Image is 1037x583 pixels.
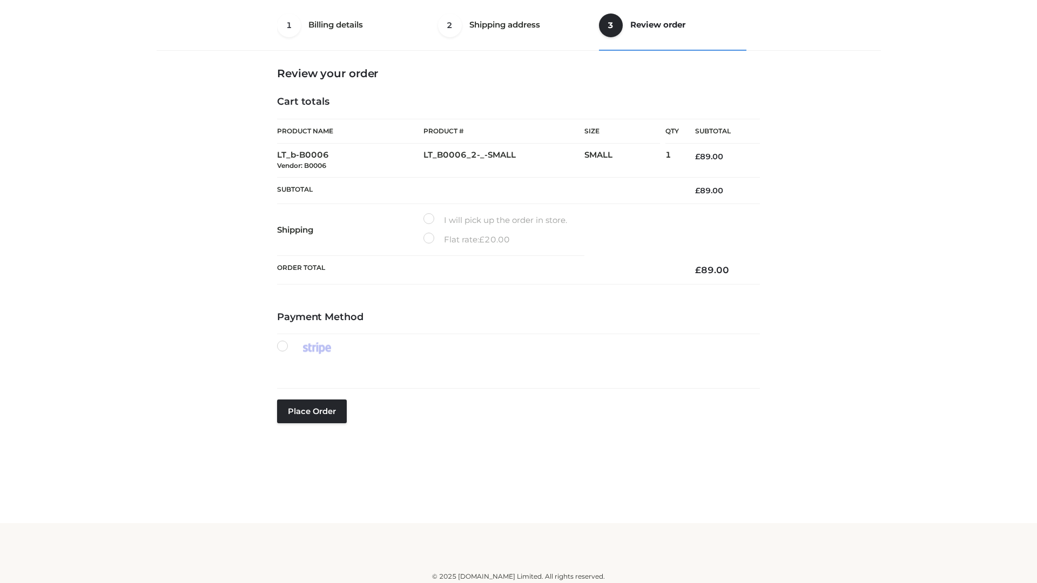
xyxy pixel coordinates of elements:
th: Product Name [277,119,423,144]
th: Subtotal [679,119,760,144]
td: LT_b-B0006 [277,144,423,178]
td: 1 [665,144,679,178]
h3: Review your order [277,67,760,80]
bdi: 89.00 [695,152,723,161]
h4: Cart totals [277,96,760,108]
td: LT_B0006_2-_-SMALL [423,144,584,178]
th: Order Total [277,256,679,284]
td: SMALL [584,144,665,178]
th: Shipping [277,204,423,256]
h4: Payment Method [277,311,760,323]
button: Place order [277,399,347,423]
bdi: 89.00 [695,265,729,275]
div: © 2025 [DOMAIN_NAME] Limited. All rights reserved. [160,571,877,582]
bdi: 89.00 [695,186,723,195]
span: £ [695,186,700,195]
th: Size [584,119,660,144]
label: Flat rate: [423,233,510,247]
span: £ [695,152,700,161]
th: Qty [665,119,679,144]
bdi: 20.00 [479,234,510,245]
th: Product # [423,119,584,144]
th: Subtotal [277,177,679,204]
small: Vendor: B0006 [277,161,326,170]
span: £ [479,234,484,245]
label: I will pick up the order in store. [423,213,567,227]
span: £ [695,265,701,275]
